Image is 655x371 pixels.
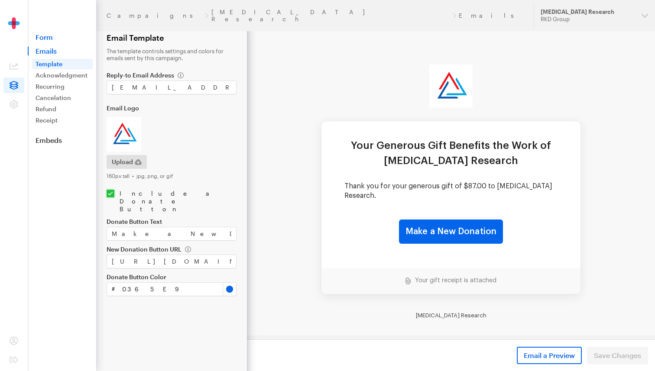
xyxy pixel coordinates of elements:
h2: Email Template [107,33,237,42]
a: Receipt [32,115,93,126]
span: Email a Preview [524,350,575,361]
a: Refund [32,104,93,114]
td: Thank you for your generous gift of $87.00 to [MEDICAL_DATA] Research. [97,157,311,176]
div: 160px tall • jpg, png, or gif [107,172,237,179]
a: Acknowledgment [32,70,93,81]
span: [MEDICAL_DATA] Research [169,288,240,294]
label: Donate Button Color [107,274,237,281]
button: [MEDICAL_DATA] Research RKD Group [534,3,655,28]
p: The template controls settings and colors for emails sent by this campaign. [107,48,237,61]
a: Template [32,59,93,69]
a: Cancelation [32,93,93,103]
div: RKD Group [541,16,635,23]
a: Campaigns [107,12,202,19]
label: Reply-to Email Address [107,72,237,79]
td: Your gift receipt is attached [164,253,250,260]
a: Recurring [32,81,93,92]
span: Upload [112,157,133,167]
a: Embeds [28,136,96,145]
a: Form [28,33,96,42]
img: logo.png [107,117,141,152]
img: logo.png [182,40,226,84]
button: Email a Preview [517,347,582,364]
label: New Donation Button URL [107,246,237,253]
a: Make a New Donation [152,195,256,219]
label: Email Logo [107,105,237,112]
label: Donate Button Text [107,218,237,225]
div: [MEDICAL_DATA] Research [541,8,635,16]
span: Emails [28,47,96,55]
a: [MEDICAL_DATA] Research [211,9,450,23]
td: Your Generous Gift Benefits the Work of [MEDICAL_DATA] Research [75,114,334,157]
button: Upload [107,155,147,169]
